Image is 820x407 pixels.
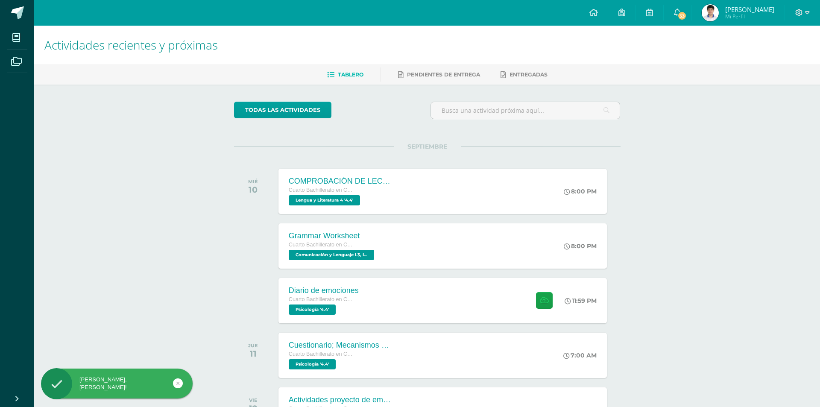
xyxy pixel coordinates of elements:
[394,143,461,150] span: SEPTIEMBRE
[289,395,391,404] div: Actividades proyecto de emprendimiento
[41,376,193,391] div: [PERSON_NAME], [PERSON_NAME]!
[564,242,597,250] div: 8:00 PM
[289,341,391,350] div: Cuestionario; Mecanismos de defensa del yo.
[289,187,353,193] span: Cuarto Bachillerato en Ciencias y Letras
[565,297,597,305] div: 11:59 PM
[248,343,258,348] div: JUE
[327,68,363,82] a: Tablero
[289,177,391,186] div: COMPROBACIÓN DE LECTURA
[501,68,548,82] a: Entregadas
[725,5,774,14] span: [PERSON_NAME]
[563,351,597,359] div: 7:00 AM
[407,71,480,78] span: Pendientes de entrega
[510,71,548,78] span: Entregadas
[249,397,258,403] div: VIE
[289,305,336,315] span: Psicología '4.4'
[234,102,331,118] a: todas las Actividades
[289,351,353,357] span: Cuarto Bachillerato en Ciencias y Letras
[431,102,620,119] input: Busca una actividad próxima aquí...
[248,179,258,184] div: MIÉ
[725,13,774,20] span: Mi Perfil
[677,11,687,20] span: 33
[398,68,480,82] a: Pendientes de entrega
[289,359,336,369] span: Psicología '4.4'
[289,195,360,205] span: Lengua y Literatura 4 '4.4'
[44,37,218,53] span: Actividades recientes y próximas
[289,250,374,260] span: Comunicación y Lenguaje L3, Inglés 4 'Inglés - Intermedio "A"'
[289,286,359,295] div: Diario de emociones
[248,348,258,359] div: 11
[564,187,597,195] div: 8:00 PM
[289,242,353,248] span: Cuarto Bachillerato en Ciencias y Letras
[702,4,719,21] img: ef0311257d527dbb97fe8ef4507fd507.png
[289,296,353,302] span: Cuarto Bachillerato en Ciencias y Letras
[289,231,376,240] div: Grammar Worksheet
[338,71,363,78] span: Tablero
[248,184,258,195] div: 10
